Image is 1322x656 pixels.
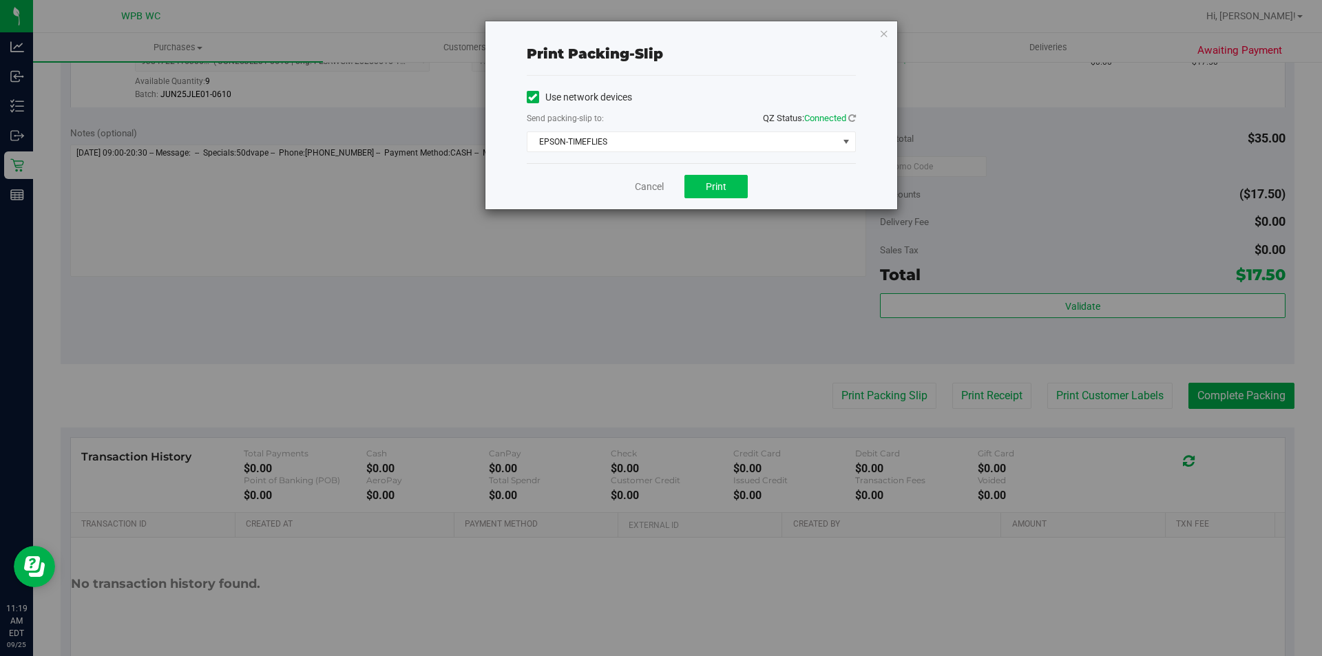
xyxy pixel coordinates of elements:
span: Print [706,181,726,192]
iframe: Resource center [14,546,55,587]
label: Send packing-slip to: [527,112,604,125]
span: Connected [804,113,846,123]
span: QZ Status: [763,113,856,123]
span: Print packing-slip [527,45,663,62]
a: Cancel [635,180,664,194]
button: Print [684,175,748,198]
span: EPSON-TIMEFLIES [527,132,838,151]
label: Use network devices [527,90,632,105]
span: select [837,132,854,151]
